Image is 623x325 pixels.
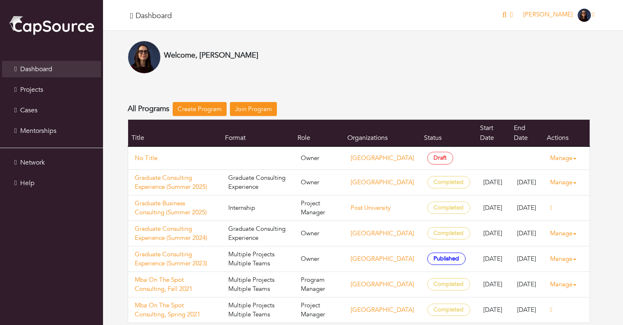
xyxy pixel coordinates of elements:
a: Mba On The Spot Consulting, Fall 2021 [135,275,215,294]
td: Multiple Projects Multiple Teams [222,246,294,272]
a: Manage [550,276,583,292]
h4: Welcome, [PERSON_NAME] [164,51,258,60]
a: Projects [2,81,101,98]
td: Owner [294,169,344,195]
th: Status [421,120,477,147]
span: Completed [427,278,470,291]
td: [DATE] [477,297,511,323]
span: Published [427,253,466,265]
th: Actions [543,120,590,147]
a: Network [2,154,101,171]
a: Mentorships [2,123,101,139]
a: Graduate Consulting Experience (Summer 2025) [135,173,215,192]
a: Dashboard [2,61,101,77]
td: Multiple Projects Multiple Teams [222,297,294,323]
td: [DATE] [511,221,543,246]
td: [DATE] [477,169,511,195]
span: Mentorships [20,126,56,135]
td: Internship [222,195,294,221]
span: Draft [427,152,453,165]
td: [DATE] [477,221,511,246]
td: [DATE] [477,246,511,272]
a: Mba On The Spot Consulting, Spring 2021 [135,301,215,319]
th: Role [294,120,344,147]
td: Owner [294,246,344,272]
td: Graduate Consulting Experience [222,221,294,246]
td: Project Manager [294,195,344,221]
span: Completed [427,227,470,240]
span: Completed [427,304,470,316]
a: Manage [550,174,583,190]
td: [DATE] [511,195,543,221]
a: Manage [550,225,583,241]
a: Manage [550,150,583,166]
img: Beatriz%20Headshot.jpeg [128,41,161,74]
td: Owner [294,221,344,246]
td: Program Manager [294,272,344,297]
h4: Dashboard [136,12,172,21]
a: Graduate Consulting Experience (Summer 2023) [135,250,215,268]
a: [GEOGRAPHIC_DATA] [351,255,414,263]
th: Title [128,120,222,147]
a: No Title [135,153,215,163]
span: Projects [20,85,43,94]
td: [DATE] [477,272,511,297]
span: Cases [20,106,37,115]
a: [PERSON_NAME] [520,10,598,19]
a: Graduate Consulting Experience (Summer 2024) [135,224,215,243]
span: Completed [427,202,470,214]
span: [PERSON_NAME] [523,10,573,19]
a: [GEOGRAPHIC_DATA] [351,280,414,288]
a: Help [2,175,101,191]
a: [GEOGRAPHIC_DATA] [351,229,414,237]
h4: All Programs [128,104,169,114]
td: Multiple Projects Multiple Teams [222,272,294,297]
a: Post University [351,204,391,212]
td: [DATE] [511,246,543,272]
td: Graduate Consulting Experience [222,169,294,195]
td: Project Manager [294,297,344,323]
span: Dashboard [20,65,52,74]
a: Create Program [173,102,227,116]
th: End Date [511,120,543,147]
td: [DATE] [511,272,543,297]
th: Format [222,120,294,147]
img: cap_logo.png [8,14,95,36]
a: Join Program [230,102,277,116]
a: Cases [2,102,101,118]
td: [DATE] [511,169,543,195]
span: Network [20,158,45,167]
a: [GEOGRAPHIC_DATA] [351,306,414,314]
td: [DATE] [511,297,543,323]
th: Start Date [477,120,511,147]
a: Graduate Business Consulting (Summer 2025) [135,199,215,217]
th: Organizations [344,120,421,147]
a: [GEOGRAPHIC_DATA] [351,178,414,186]
span: Help [20,179,35,188]
td: Owner [294,146,344,169]
a: [GEOGRAPHIC_DATA] [351,154,414,162]
img: Beatriz%20Headshot.jpeg [578,9,591,22]
span: Completed [427,176,470,189]
td: [DATE] [477,195,511,221]
a: Manage [550,251,583,267]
